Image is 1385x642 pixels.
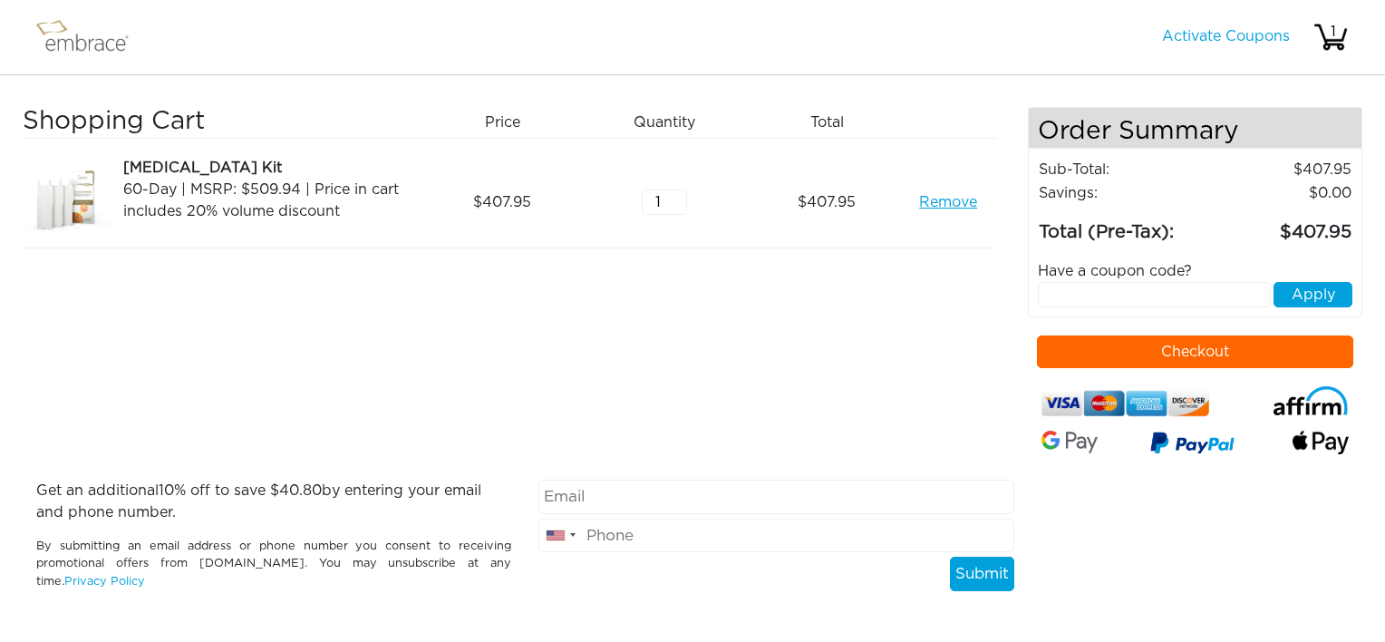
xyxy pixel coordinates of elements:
td: Savings : [1038,181,1211,205]
input: Phone [538,519,1013,553]
button: Submit [950,557,1014,591]
td: 0.00 [1211,181,1352,205]
span: Quantity [634,112,695,133]
input: Email [538,480,1013,514]
span: 407.95 [473,191,531,213]
img: a09f5d18-8da6-11e7-9c79-02e45ca4b85b.jpeg [23,157,113,248]
div: [MEDICAL_DATA] Kit [123,157,414,179]
button: Checkout [1037,336,1354,368]
p: By submitting an email address or phone number you consent to receiving promotional offers from [... [36,538,511,590]
span: 10 [159,483,174,498]
span: 407.95 [798,191,856,213]
div: Have a coupon code? [1024,260,1367,282]
a: 1 [1312,29,1349,44]
img: fullApplePay.png [1293,431,1349,454]
td: Total (Pre-Tax): [1038,205,1211,247]
img: affirm-logo.svg [1273,386,1349,416]
span: 40.80 [279,483,322,498]
td: Sub-Total: [1038,158,1211,181]
button: Apply [1274,282,1352,307]
img: paypal-v3.png [1150,427,1235,462]
a: Privacy Policy [64,576,145,588]
p: Get an additional % off to save $ by entering your email and phone number. [36,480,511,523]
h4: Order Summary [1029,108,1362,149]
img: Google-Pay-Logo.svg [1041,431,1098,453]
img: credit-cards.png [1041,386,1210,421]
div: Price [428,107,590,138]
div: Total [752,107,915,138]
a: Remove [919,191,977,213]
td: 407.95 [1211,205,1352,247]
td: 407.95 [1211,158,1352,181]
h3: Shopping Cart [23,107,414,138]
div: 60-Day | MSRP: $509.94 | Price in cart includes 20% volume discount [123,179,414,222]
div: 1 [1315,21,1351,43]
div: United States: +1 [539,520,581,552]
img: cart [1312,19,1349,55]
img: logo.png [32,15,150,60]
a: Activate Coupons [1162,29,1290,44]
